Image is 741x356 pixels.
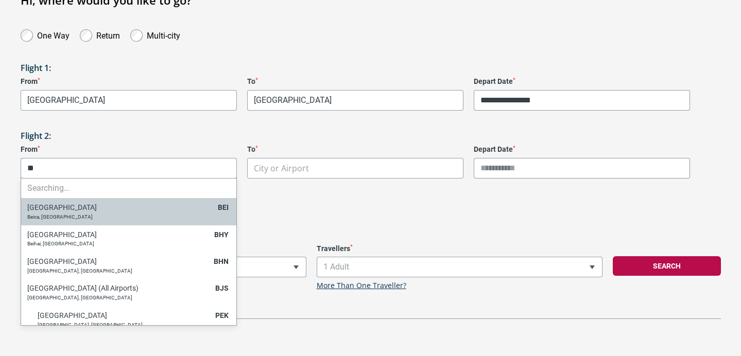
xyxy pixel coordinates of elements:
[247,90,463,111] span: Hong Kong, Hong Kong
[21,158,236,179] input: Search
[27,295,210,301] p: [GEOGRAPHIC_DATA], [GEOGRAPHIC_DATA]
[317,281,406,290] a: More Than One Traveller?
[248,91,463,110] span: Hong Kong, Hong Kong
[474,145,690,154] label: Depart Date
[21,179,236,199] li: Searching…
[21,63,721,73] h3: Flight 1:
[247,158,463,179] span: City or Airport
[38,311,210,320] h6: [GEOGRAPHIC_DATA]
[317,257,602,277] span: 1 Adult
[247,77,463,86] label: To
[317,244,602,253] label: Travellers
[27,284,210,293] h6: [GEOGRAPHIC_DATA] (All Airports)
[247,145,463,154] label: To
[21,91,236,110] span: Melbourne, Australia
[38,322,210,328] p: [GEOGRAPHIC_DATA], [GEOGRAPHIC_DATA]
[21,131,721,141] h3: Flight 2:
[147,28,180,41] label: Multi-city
[613,256,721,276] button: Search
[254,163,309,174] span: City or Airport
[21,90,237,111] span: Melbourne, Australia
[27,257,209,266] h6: [GEOGRAPHIC_DATA]
[21,77,237,86] label: From
[474,77,690,86] label: Depart Date
[27,230,209,239] h6: [GEOGRAPHIC_DATA]
[248,158,463,179] span: City or Airport
[27,268,209,274] p: [GEOGRAPHIC_DATA], [GEOGRAPHIC_DATA]
[21,145,237,154] label: From
[21,158,237,179] span: City or Airport
[218,203,229,211] span: BEI
[214,230,229,239] span: BHY
[214,257,229,265] span: BHN
[27,214,213,220] p: Beica, [GEOGRAPHIC_DATA]
[37,28,70,41] label: One Way
[27,241,209,247] p: Beihai, [GEOGRAPHIC_DATA]
[215,284,229,292] span: BJS
[96,28,120,41] label: Return
[27,203,213,212] h6: [GEOGRAPHIC_DATA]
[215,311,229,319] span: PEK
